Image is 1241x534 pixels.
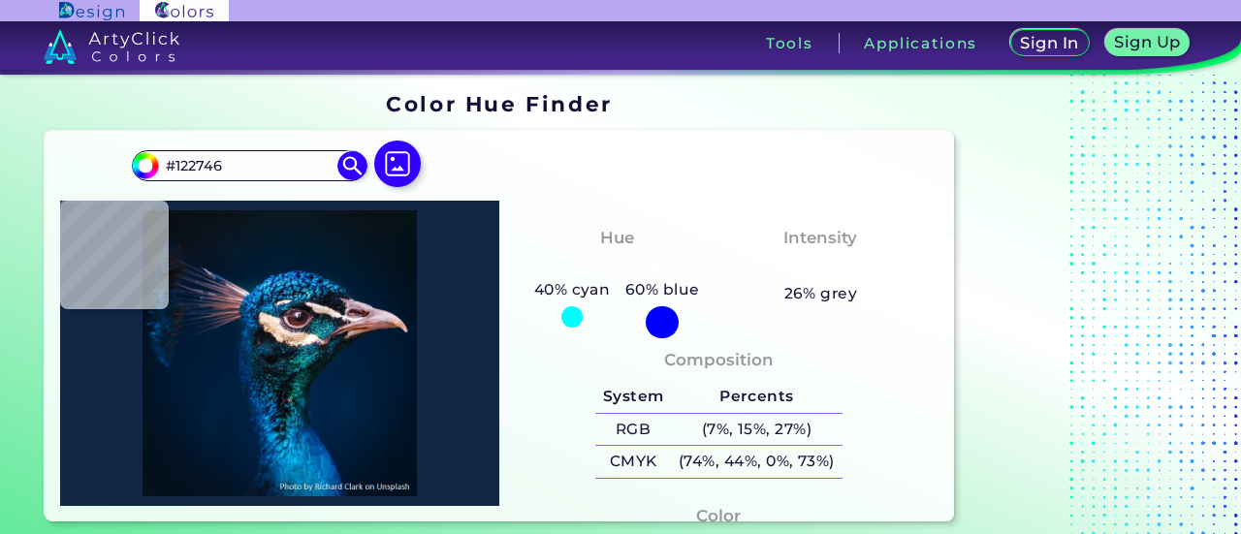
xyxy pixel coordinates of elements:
[671,414,842,446] h5: (7%, 15%, 27%)
[374,141,421,187] img: icon picture
[159,152,339,178] input: type color..
[696,502,741,530] h4: Color
[1023,36,1076,50] h5: Sign In
[618,277,707,302] h5: 60% blue
[1109,31,1186,55] a: Sign Up
[554,255,681,278] h3: Tealish Blue
[595,414,671,446] h5: RGB
[595,381,671,413] h5: System
[59,2,124,20] img: ArtyClick Design logo
[784,281,858,306] h5: 26% grey
[337,151,366,180] img: icon search
[70,210,490,496] img: img_pavlin.jpg
[864,36,977,50] h3: Applications
[962,85,1204,529] iframe: Advertisement
[671,446,842,478] h5: (74%, 44%, 0%, 73%)
[600,224,634,252] h4: Hue
[783,224,857,252] h4: Intensity
[1117,35,1177,49] h5: Sign Up
[776,255,867,278] h3: Medium
[386,89,612,118] h1: Color Hue Finder
[1014,31,1086,55] a: Sign In
[671,381,842,413] h5: Percents
[44,29,180,64] img: logo_artyclick_colors_white.svg
[664,346,774,374] h4: Composition
[595,446,671,478] h5: CMYK
[766,36,813,50] h3: Tools
[526,277,618,302] h5: 40% cyan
